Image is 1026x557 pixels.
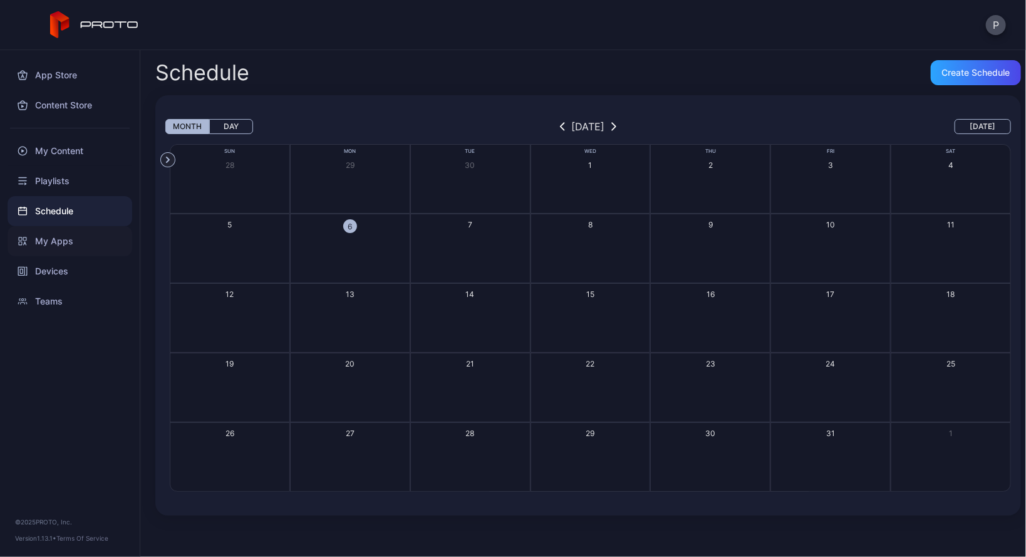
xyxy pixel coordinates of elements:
[410,422,531,492] button: 28
[770,283,891,353] button: 17
[225,289,234,299] div: 12
[155,61,249,84] h2: Schedule
[290,283,410,353] button: 13
[531,147,651,155] div: Wed
[891,147,1011,155] div: Sat
[586,428,594,439] div: 29
[586,358,594,369] div: 22
[770,147,891,155] div: Fri
[345,358,355,369] div: 20
[410,283,531,353] button: 14
[225,358,234,369] div: 19
[588,160,592,170] div: 1
[891,214,1011,283] button: 11
[891,422,1011,492] button: 1
[891,144,1011,214] button: 4
[586,289,594,299] div: 15
[827,289,835,299] div: 17
[948,160,953,170] div: 4
[290,422,410,492] button: 27
[227,219,232,230] div: 5
[343,219,357,233] div: 6
[170,422,290,492] button: 26
[986,15,1006,35] button: P
[346,160,355,170] div: 29
[466,358,474,369] div: 21
[8,90,132,120] a: Content Store
[828,160,833,170] div: 3
[290,147,410,155] div: Mon
[225,160,234,170] div: 28
[707,289,715,299] div: 16
[170,353,290,422] button: 19
[290,144,410,214] button: 29
[410,214,531,283] button: 7
[410,147,531,155] div: Tue
[708,160,713,170] div: 2
[891,283,1011,353] button: 18
[8,226,132,256] a: My Apps
[170,144,290,214] button: 28
[8,196,132,226] a: Schedule
[209,119,253,134] button: Day
[410,353,531,422] button: 21
[225,428,234,439] div: 26
[650,422,770,492] button: 30
[8,60,132,90] a: App Store
[705,428,715,439] div: 30
[826,428,835,439] div: 31
[531,353,651,422] button: 22
[826,358,836,369] div: 24
[346,289,355,299] div: 13
[170,147,290,155] div: Sun
[650,214,770,283] button: 9
[770,422,891,492] button: 31
[947,289,955,299] div: 18
[466,428,475,439] div: 28
[826,219,835,230] div: 10
[947,219,955,230] div: 11
[572,119,605,134] div: [DATE]
[290,214,410,283] button: 6
[56,534,108,542] a: Terms Of Service
[8,286,132,316] a: Teams
[708,219,713,230] div: 9
[770,144,891,214] button: 3
[8,256,132,286] a: Devices
[770,214,891,283] button: 10
[531,422,651,492] button: 29
[170,283,290,353] button: 12
[290,353,410,422] button: 20
[15,517,125,527] div: © 2025 PROTO, Inc.
[531,144,651,214] button: 1
[588,219,593,230] div: 8
[942,68,1010,78] div: Create Schedule
[165,119,209,134] button: Month
[468,219,472,230] div: 7
[531,214,651,283] button: 8
[170,214,290,283] button: 5
[15,534,56,542] span: Version 1.13.1 •
[931,60,1021,85] button: Create Schedule
[650,283,770,353] button: 16
[410,144,531,214] button: 30
[466,289,475,299] div: 14
[346,428,355,439] div: 27
[650,353,770,422] button: 23
[8,166,132,196] div: Playlists
[465,160,475,170] div: 30
[650,147,770,155] div: Thu
[8,136,132,166] a: My Content
[891,353,1011,422] button: 25
[706,358,715,369] div: 23
[650,144,770,214] button: 2
[949,428,953,439] div: 1
[531,283,651,353] button: 15
[770,353,891,422] button: 24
